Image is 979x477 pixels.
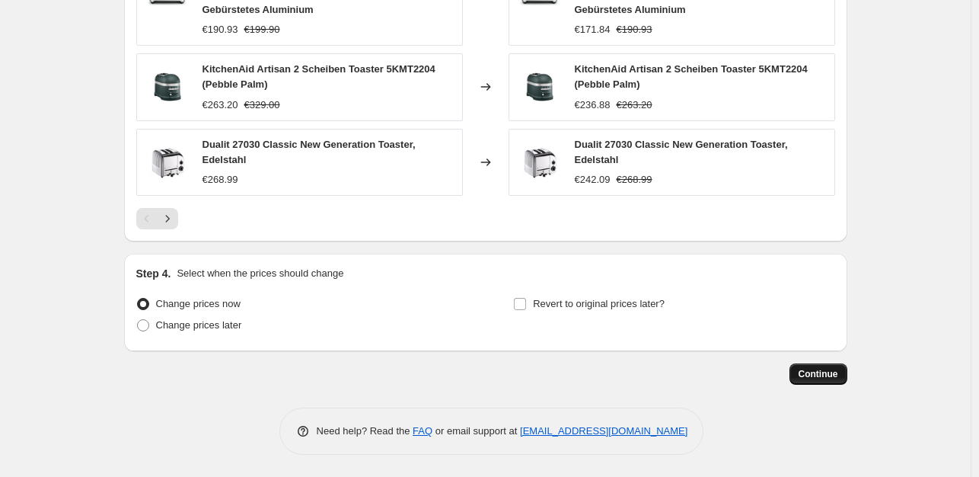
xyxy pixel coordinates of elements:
[517,64,563,110] img: 51d7CY0rSGL_80x.jpg
[432,425,520,437] span: or email support at
[617,172,652,187] strike: €268.99
[202,98,238,113] div: €263.20
[145,139,190,185] img: 51tXO5Ji_mL_80x.jpg
[617,22,652,37] strike: €190.93
[575,139,788,165] span: Dualit 27030 Classic New Generation Toaster, Edelstahl
[202,22,238,37] div: €190.93
[145,64,190,110] img: 51d7CY0rSGL_80x.jpg
[617,98,652,113] strike: €263.20
[202,139,416,165] span: Dualit 27030 Classic New Generation Toaster, Edelstahl
[789,363,847,385] button: Continue
[202,63,435,90] span: KitchenAid Artisan 2 Scheiben Toaster 5KMT2204 (Pebble Palm)
[177,266,343,281] p: Select when the prices should change
[202,172,238,187] div: €268.99
[244,98,280,113] strike: €329.00
[575,172,611,187] div: €242.09
[575,98,611,113] div: €236.88
[520,425,687,437] a: [EMAIL_ADDRESS][DOMAIN_NAME]
[317,425,413,437] span: Need help? Read the
[136,208,178,229] nav: Pagination
[136,266,171,281] h2: Step 4.
[244,22,280,37] strike: €199.90
[156,298,241,309] span: Change prices now
[517,139,563,185] img: 51tXO5Ji_mL_80x.jpg
[413,425,432,437] a: FAQ
[157,208,178,229] button: Next
[156,319,242,331] span: Change prices later
[575,63,808,90] span: KitchenAid Artisan 2 Scheiben Toaster 5KMT2204 (Pebble Palm)
[575,22,611,37] div: €171.84
[533,298,665,309] span: Revert to original prices later?
[799,368,838,380] span: Continue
